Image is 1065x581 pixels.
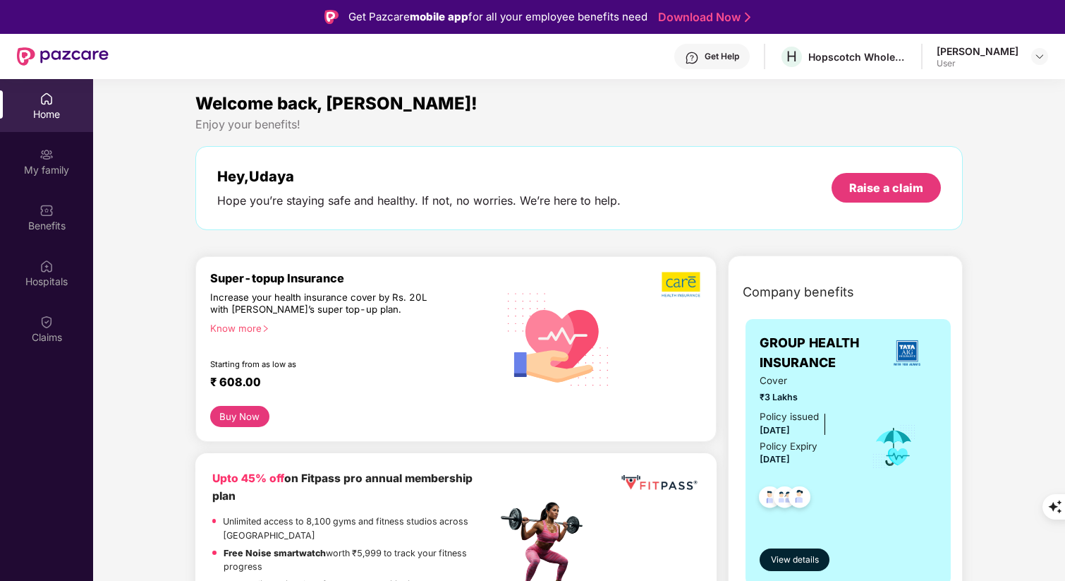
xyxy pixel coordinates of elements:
div: Get Pazcare for all your employee benefits need [348,8,647,25]
button: Buy Now [210,406,269,427]
div: Hey, Udaya [217,168,621,185]
span: [DATE] [760,425,790,436]
img: New Pazcare Logo [17,47,109,66]
img: svg+xml;base64,PHN2ZyB3aWR0aD0iMjAiIGhlaWdodD0iMjAiIHZpZXdCb3g9IjAgMCAyMCAyMCIgZmlsbD0ibm9uZSIgeG... [39,148,54,162]
a: Download Now [658,10,746,25]
div: User [937,58,1018,69]
strong: Free Noise smartwatch [224,548,326,558]
span: Cover [760,373,852,388]
button: View details [760,549,829,571]
div: Super-topup Insurance [210,271,497,285]
img: fppp.png [619,470,700,496]
img: svg+xml;base64,PHN2ZyBpZD0iSG9zcGl0YWxzIiB4bWxucz0iaHR0cDovL3d3dy53My5vcmcvMjAwMC9zdmciIHdpZHRoPS... [39,259,54,273]
div: Know more [210,323,489,333]
div: Hopscotch Wholesale Trading Private Limited [808,50,907,64]
img: b5dec4f62d2307b9de63beb79f102df3.png [662,271,702,298]
img: Logo [324,10,339,24]
img: Stroke [745,10,750,25]
img: svg+xml;base64,PHN2ZyBpZD0iQ2xhaW0iIHhtbG5zPSJodHRwOi8vd3d3LnczLm9yZy8yMDAwL3N2ZyIgd2lkdGg9IjIwIi... [39,315,54,329]
div: Raise a claim [849,180,923,196]
img: svg+xml;base64,PHN2ZyBpZD0iRHJvcGRvd24tMzJ4MzIiIHhtbG5zPSJodHRwOi8vd3d3LnczLm9yZy8yMDAwL3N2ZyIgd2... [1034,51,1045,62]
img: svg+xml;base64,PHN2ZyBpZD0iSGVscC0zMngzMiIgeG1sbnM9Imh0dHA6Ly93d3cudzMub3JnLzIwMDAvc3ZnIiB3aWR0aD... [685,51,699,65]
b: Upto 45% off [212,472,284,485]
div: Hope you’re staying safe and healthy. If not, no worries. We’re here to help. [217,193,621,208]
div: Enjoy your benefits! [195,117,963,132]
div: Policy Expiry [760,439,817,454]
span: GROUP HEALTH INSURANCE [760,333,878,373]
img: svg+xml;base64,PHN2ZyBpZD0iSG9tZSIgeG1sbnM9Imh0dHA6Ly93d3cudzMub3JnLzIwMDAvc3ZnIiB3aWR0aD0iMjAiIG... [39,92,54,106]
div: [PERSON_NAME] [937,44,1018,58]
span: ₹3 Lakhs [760,390,852,405]
img: svg+xml;base64,PHN2ZyB4bWxucz0iaHR0cDovL3d3dy53My5vcmcvMjAwMC9zdmciIHdpZHRoPSI0OC45MTUiIGhlaWdodD... [767,482,802,517]
p: Unlimited access to 8,100 gyms and fitness studios across [GEOGRAPHIC_DATA] [223,515,497,542]
span: [DATE] [760,454,790,465]
span: right [262,325,269,333]
span: H [786,48,797,65]
img: svg+xml;base64,PHN2ZyB4bWxucz0iaHR0cDovL3d3dy53My5vcmcvMjAwMC9zdmciIHdpZHRoPSI0OC45NDMiIGhlaWdodD... [753,482,787,517]
strong: mobile app [410,10,468,23]
img: insurerLogo [888,334,926,372]
div: Increase your health insurance cover by Rs. 20L with [PERSON_NAME]’s super top-up plan. [210,292,436,316]
p: worth ₹5,999 to track your fitness progress [224,546,497,574]
div: Policy issued [760,409,819,424]
span: Welcome back, [PERSON_NAME]! [195,93,477,114]
div: Starting from as low as [210,359,437,369]
img: svg+xml;base64,PHN2ZyB4bWxucz0iaHR0cDovL3d3dy53My5vcmcvMjAwMC9zdmciIHdpZHRoPSI0OC45NDMiIGhlaWdodD... [782,482,817,517]
b: on Fitpass pro annual membership plan [212,472,473,502]
span: Company benefits [743,282,854,302]
div: Get Help [705,51,739,62]
img: svg+xml;base64,PHN2ZyBpZD0iQmVuZWZpdHMiIHhtbG5zPSJodHRwOi8vd3d3LnczLm9yZy8yMDAwL3N2ZyIgd2lkdGg9Ij... [39,203,54,217]
img: svg+xml;base64,PHN2ZyB4bWxucz0iaHR0cDovL3d3dy53My5vcmcvMjAwMC9zdmciIHhtbG5zOnhsaW5rPSJodHRwOi8vd3... [497,276,620,401]
div: ₹ 608.00 [210,375,483,392]
img: icon [871,424,917,470]
span: View details [771,553,819,567]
